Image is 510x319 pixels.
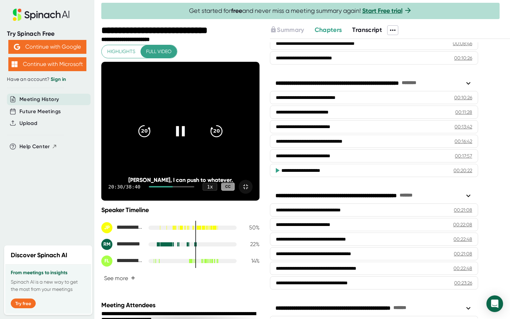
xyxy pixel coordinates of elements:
[231,7,242,15] b: free
[352,26,382,34] span: Transcript
[454,54,472,61] div: 00:10:26
[101,222,112,233] div: JP
[453,40,472,47] div: 00:08:46
[189,7,412,15] span: Get started for and never miss a meeting summary again!
[454,138,472,145] div: 00:16:42
[51,76,66,82] a: Sign in
[101,301,261,309] div: Meeting Attendees
[19,143,57,151] button: Help Center
[270,25,304,35] button: Summary
[454,123,472,130] div: 00:13:42
[19,143,50,151] span: Help Center
[131,275,135,281] span: +
[107,47,135,56] span: Highlights
[454,207,472,213] div: 00:21:08
[7,76,87,83] div: Have an account?
[242,258,260,264] div: 14 %
[8,40,86,54] button: Continue with Google
[486,295,503,312] div: Open Intercom Messenger
[455,109,472,116] div: 00:11:28
[221,183,235,191] div: CC
[108,184,141,190] div: 20:30 / 38:40
[101,272,138,284] button: See more+
[315,26,342,34] span: Chapters
[11,278,86,293] p: Spinach AI is a new way to get the most from your meetings
[453,265,472,272] div: 00:22:48
[203,183,217,191] div: 1 x
[11,251,67,260] h2: Discover Spinach AI
[7,30,87,38] div: Try Spinach Free
[101,239,143,250] div: Ramon Matos
[19,119,37,127] button: Upload
[14,44,20,50] img: Aehbyd4JwY73AAAAAElFTkSuQmCC
[19,95,59,103] button: Meeting History
[8,57,86,71] button: Continue with Microsoft
[315,25,342,35] button: Chapters
[101,222,143,233] div: Jennifer Powell
[277,26,304,34] span: Summary
[102,45,141,58] button: Highlights
[455,152,472,159] div: 00:17:57
[11,299,36,308] button: Try free
[146,47,171,56] span: Full video
[101,255,143,267] div: Fausto Lendeborg
[117,177,244,183] div: [PERSON_NAME], I can push to whatever.
[101,239,112,250] div: RM
[454,279,472,286] div: 00:23:26
[141,45,177,58] button: Full video
[101,206,260,214] div: Speaker Timeline
[101,255,112,267] div: FL
[352,25,382,35] button: Transcript
[11,270,86,276] h3: From meetings to insights
[242,224,260,231] div: 50 %
[242,241,260,247] div: 22 %
[453,167,472,174] div: 00:20:22
[453,236,472,243] div: 00:22:48
[362,7,402,15] a: Start Free trial
[454,250,472,257] div: 00:21:08
[453,221,472,228] div: 00:22:08
[19,108,61,116] button: Future Meetings
[454,94,472,101] div: 00:10:26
